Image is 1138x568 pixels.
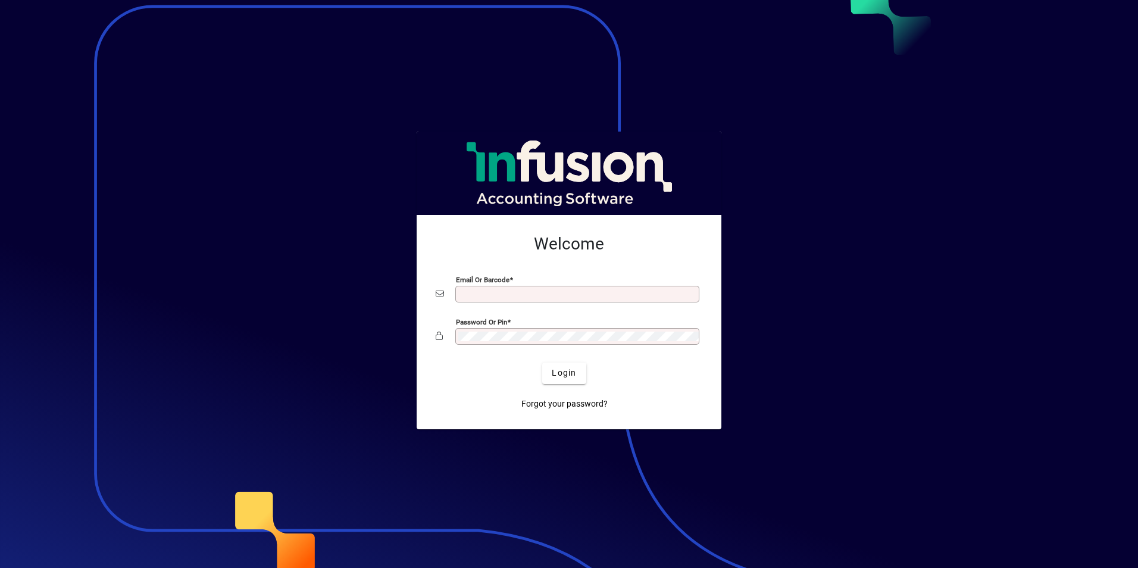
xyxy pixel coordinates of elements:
a: Forgot your password? [517,394,612,415]
span: Login [552,367,576,379]
mat-label: Email or Barcode [456,275,509,283]
h2: Welcome [436,234,702,254]
mat-label: Password or Pin [456,317,507,326]
span: Forgot your password? [521,398,608,410]
button: Login [542,363,586,384]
